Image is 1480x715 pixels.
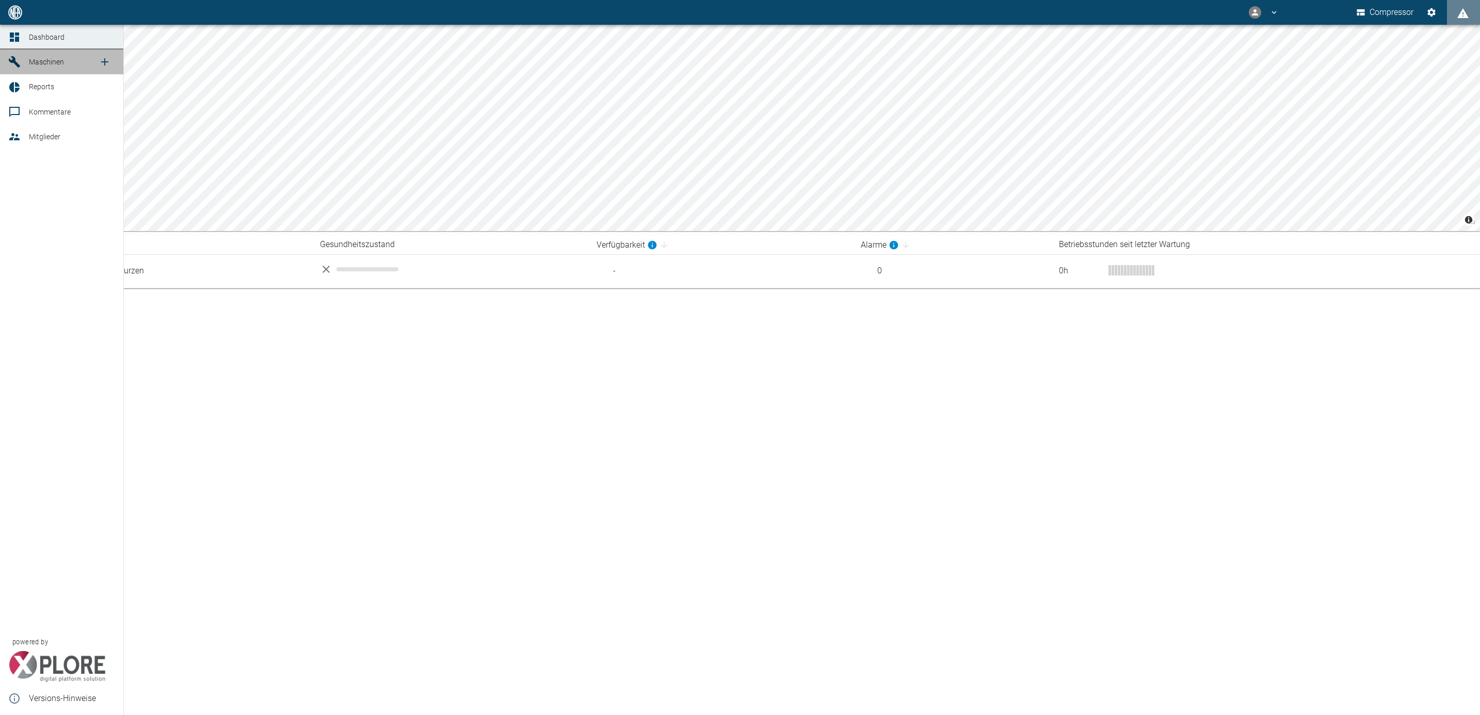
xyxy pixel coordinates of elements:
div: 0 h [1059,265,1100,277]
div: No data [320,263,580,275]
div: berechnet für die letzten 7 Tage [597,239,657,251]
span: 0 [861,265,1042,277]
button: Einstellungen [1422,3,1441,22]
a: new /machines [94,52,115,72]
td: Testbench Wurzen [69,254,312,288]
canvas: Map [29,25,1480,231]
span: Versions-Hinweise [29,692,115,705]
span: Mitglieder [29,133,60,141]
button: thomas.stein@neuman-esser.de [1247,4,1280,21]
img: Xplore Logo [8,651,106,682]
span: - [597,265,844,277]
img: logo [7,5,23,19]
span: Maschinen [29,58,64,66]
span: Dashboard [29,33,65,41]
span: powered by [12,637,48,647]
button: Compressor [1355,3,1416,22]
span: Reports [29,83,54,91]
div: berechnet für die letzten 7 Tage [861,239,899,251]
th: Betriebsstunden seit letzter Wartung [1051,235,1480,254]
th: Gesundheitszustand [312,235,588,254]
span: Kommentare [29,108,71,116]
